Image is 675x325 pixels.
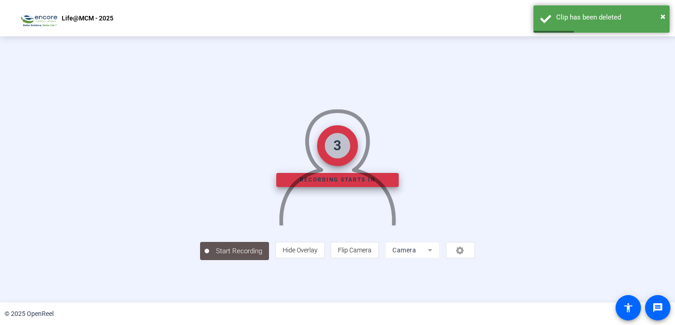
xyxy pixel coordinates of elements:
button: Hide Overlay [275,242,325,258]
img: OpenReel logo [18,9,57,27]
button: Start Recording [200,242,269,260]
mat-icon: message [652,302,663,313]
mat-icon: accessibility [623,302,634,313]
img: overlay [278,102,397,226]
div: 3 [333,135,341,156]
span: Hide Overlay [283,246,318,254]
button: Close [660,10,665,23]
div: Clip has been deleted [556,12,663,23]
span: Start Recording [209,246,269,256]
span: × [660,11,665,22]
p: Life@MCM - 2025 [62,13,113,24]
button: Flip Camera [331,242,379,258]
span: Flip Camera [338,246,372,254]
div: © 2025 OpenReel [5,309,54,319]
